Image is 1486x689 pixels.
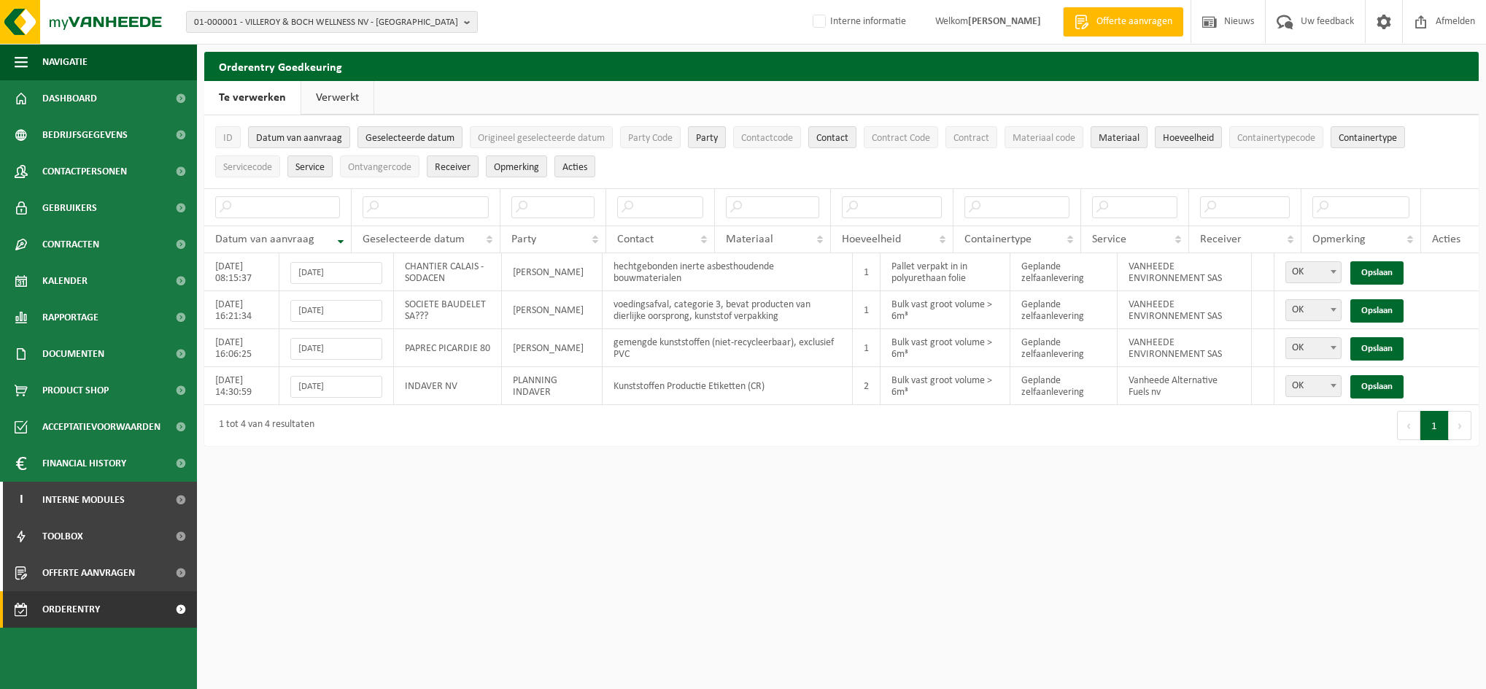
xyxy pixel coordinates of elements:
span: OK [1285,261,1342,283]
button: Materiaal codeMateriaal code: Activate to sort [1005,126,1083,148]
td: [PERSON_NAME] [502,253,603,291]
button: OpmerkingOpmerking: Activate to sort [486,155,547,177]
td: Geplande zelfaanlevering [1010,367,1118,405]
span: Materiaal [726,234,773,245]
button: Acties [554,155,595,177]
span: Hoeveelheid [1163,133,1214,144]
span: Contactpersonen [42,153,127,190]
span: Dashboard [42,80,97,117]
span: Materiaal [1099,133,1139,144]
td: gemengde kunststoffen (niet-recycleerbaar), exclusief PVC [603,329,852,367]
span: Bedrijfsgegevens [42,117,128,153]
td: [PERSON_NAME] [502,329,603,367]
button: Datum van aanvraagDatum van aanvraag: Activate to remove sorting [248,126,350,148]
span: Opmerking [1312,234,1366,245]
button: Geselecteerde datumGeselecteerde datum: Activate to sort [357,126,463,148]
a: Opslaan [1350,375,1404,399]
td: Bulk vast groot volume > 6m³ [881,367,1010,405]
span: Party [696,133,718,144]
td: VANHEEDE ENVIRONNEMENT SAS [1118,329,1252,367]
a: Opslaan [1350,299,1404,323]
button: 01-000001 - VILLEROY & BOCH WELLNESS NV - [GEOGRAPHIC_DATA] [186,11,478,33]
td: hechtgebonden inerte asbesthoudende bouwmaterialen [603,253,852,291]
span: Interne modules [42,482,125,518]
span: Acceptatievoorwaarden [42,409,160,445]
button: ContactContact: Activate to sort [808,126,856,148]
span: Opmerking [494,162,539,173]
td: Geplande zelfaanlevering [1010,253,1118,291]
button: Contract CodeContract Code: Activate to sort [864,126,938,148]
td: voedingsafval, categorie 3, bevat producten van dierlijke oorsprong, kunststof verpakking [603,291,852,329]
span: Ontvangercode [348,162,411,173]
span: Receiver [435,162,471,173]
span: Service [1092,234,1126,245]
span: Financial History [42,445,126,482]
td: Vanheede Alternative Fuels nv [1118,367,1252,405]
td: [DATE] 14:30:59 [204,367,279,405]
span: 01-000001 - VILLEROY & BOCH WELLNESS NV - [GEOGRAPHIC_DATA] [194,12,458,34]
span: I [15,482,28,518]
span: Documenten [42,336,104,372]
span: Party Code [628,133,673,144]
button: ContainertypeContainertype: Activate to sort [1331,126,1405,148]
td: [PERSON_NAME] [502,291,603,329]
span: OK [1285,375,1342,397]
span: Party [511,234,536,245]
button: Origineel geselecteerde datumOrigineel geselecteerde datum: Activate to sort [470,126,613,148]
button: Next [1449,411,1471,440]
span: Kalender [42,263,88,299]
td: Geplande zelfaanlevering [1010,329,1118,367]
button: OntvangercodeOntvangercode: Activate to sort [340,155,419,177]
span: Datum van aanvraag [256,133,342,144]
span: OK [1286,338,1341,358]
span: Offerte aanvragen [42,555,135,591]
td: VANHEEDE ENVIRONNEMENT SAS [1118,291,1252,329]
a: Opslaan [1350,337,1404,361]
span: Materiaal code [1013,133,1075,144]
button: ContainertypecodeContainertypecode: Activate to sort [1229,126,1323,148]
span: OK [1286,262,1341,282]
span: Acties [1432,234,1460,245]
span: Orderentry Goedkeuring [42,591,165,628]
span: Contact [617,234,654,245]
a: Te verwerken [204,81,301,115]
td: PLANNING INDAVER [502,367,603,405]
span: Contracten [42,226,99,263]
a: Verwerkt [301,81,374,115]
td: SOCIETE BAUDELET SA??? [394,291,502,329]
button: PartyParty: Activate to sort [688,126,726,148]
button: ReceiverReceiver: Activate to sort [427,155,479,177]
button: ContractContract: Activate to sort [945,126,997,148]
td: Bulk vast groot volume > 6m³ [881,329,1010,367]
span: Rapportage [42,299,98,336]
td: [DATE] 08:15:37 [204,253,279,291]
span: Offerte aanvragen [1093,15,1176,29]
td: VANHEEDE ENVIRONNEMENT SAS [1118,253,1252,291]
button: ServiceService: Activate to sort [287,155,333,177]
span: Gebruikers [42,190,97,226]
span: Service [295,162,325,173]
span: Containertypecode [1237,133,1315,144]
button: Previous [1397,411,1420,440]
td: Kunststoffen Productie Etiketten (CR) [603,367,852,405]
span: Geselecteerde datum [365,133,454,144]
td: Geplande zelfaanlevering [1010,291,1118,329]
span: Containertype [964,234,1032,245]
h2: Orderentry Goedkeuring [204,52,1479,80]
label: Interne informatie [810,11,906,33]
a: Opslaan [1350,261,1404,285]
span: Datum van aanvraag [215,234,314,245]
a: Offerte aanvragen [1063,7,1183,36]
td: 1 [853,329,881,367]
span: OK [1286,300,1341,320]
button: HoeveelheidHoeveelheid: Activate to sort [1155,126,1222,148]
td: PAPREC PICARDIE 80 [394,329,502,367]
td: Bulk vast groot volume > 6m³ [881,291,1010,329]
strong: [PERSON_NAME] [968,16,1041,27]
span: Origineel geselecteerde datum [478,133,605,144]
span: Navigatie [42,44,88,80]
td: [DATE] 16:06:25 [204,329,279,367]
span: OK [1286,376,1341,396]
button: MateriaalMateriaal: Activate to sort [1091,126,1148,148]
span: Toolbox [42,518,83,555]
